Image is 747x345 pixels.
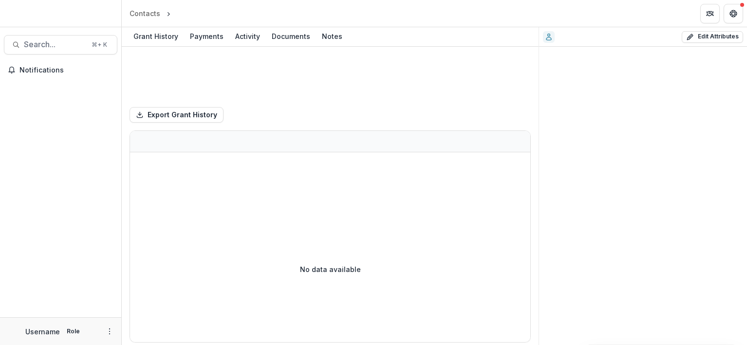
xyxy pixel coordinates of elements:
a: Grant History [130,27,182,46]
button: Search... [4,35,117,54]
span: Notifications [19,66,113,74]
a: Notes [318,27,346,46]
button: Notifications [4,62,117,78]
button: Partners [700,4,720,23]
div: Documents [268,29,314,43]
div: Activity [231,29,264,43]
a: Payments [186,27,227,46]
div: ⌘ + K [90,39,109,50]
p: Username [25,327,60,337]
nav: breadcrumb [126,6,214,20]
div: Contacts [130,8,160,18]
button: Get Help [724,4,743,23]
div: Payments [186,29,227,43]
a: Contacts [126,6,164,20]
span: Search... [24,40,86,49]
p: No data available [300,264,361,274]
button: Export Grant History [130,107,224,123]
button: More [104,326,115,337]
div: Notes [318,29,346,43]
p: Role [64,327,83,336]
div: Grant History [130,29,182,43]
a: Activity [231,27,264,46]
a: Documents [268,27,314,46]
button: Edit Attributes [682,31,743,43]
